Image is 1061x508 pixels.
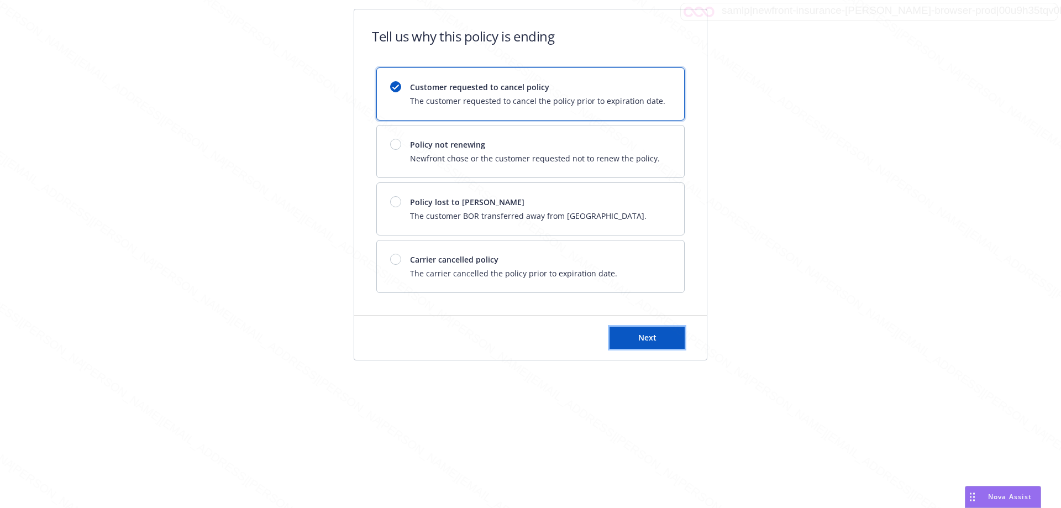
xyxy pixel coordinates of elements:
span: Carrier cancelled policy [410,254,617,265]
button: Next [610,327,685,349]
span: The carrier cancelled the policy prior to expiration date. [410,268,617,279]
div: Drag to move [965,486,979,507]
button: Nova Assist [965,486,1041,508]
span: The customer requested to cancel the policy prior to expiration date. [410,95,665,107]
span: Customer requested to cancel policy [410,81,665,93]
span: Nova Assist [988,492,1032,501]
span: Newfront chose or the customer requested not to renew the policy. [410,153,660,164]
span: Policy not renewing [410,139,660,150]
span: Next [638,332,656,343]
span: The customer BOR transferred away from [GEOGRAPHIC_DATA]. [410,210,647,222]
span: Policy lost to [PERSON_NAME] [410,196,647,208]
h1: Tell us why this policy is ending [372,27,554,45]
